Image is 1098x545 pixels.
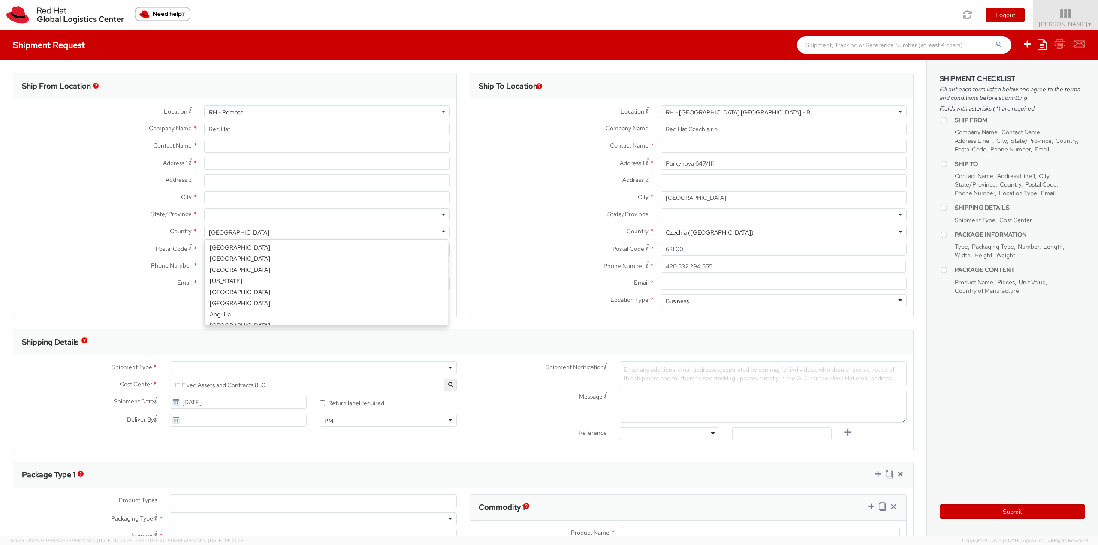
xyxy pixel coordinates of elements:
span: Product Types [119,496,157,504]
div: [GEOGRAPHIC_DATA] [209,228,269,237]
span: Address 1 [620,159,644,167]
div: RH - [GEOGRAPHIC_DATA] [GEOGRAPHIC_DATA] - B [666,108,810,117]
span: Shipment Type [955,216,995,224]
span: Length [1043,243,1063,250]
div: [GEOGRAPHIC_DATA] [205,298,448,309]
span: Country [1056,137,1077,145]
span: Location Type [999,189,1037,197]
div: [GEOGRAPHIC_DATA] [205,286,448,298]
span: Packaging Type [972,243,1014,250]
h4: Ship To [955,161,1085,167]
span: Product Name [571,529,609,536]
span: City [996,137,1007,145]
span: Shipment Notification [546,363,604,372]
span: Unit Value [1019,278,1046,286]
span: Message [579,393,603,400]
span: Contact Name [955,172,993,180]
h3: Shipment Checklist [940,75,1085,83]
div: PM [324,416,333,425]
span: Company Name [149,124,192,132]
span: Fill out each form listed below and agree to the terms and conditions before submitting [940,85,1085,102]
span: Shipment Type [112,363,152,373]
span: City [1039,172,1049,180]
span: Height [974,251,992,259]
label: Return label required [320,397,386,407]
span: Postal Code [955,145,986,153]
span: City [181,193,192,201]
span: Postal Code [1025,181,1057,188]
span: IT Fixed Assets and Contracts 850 [170,379,457,391]
span: Country [1000,181,1021,188]
span: Reference [579,429,607,437]
span: Client: 2025.18.0-0e69584 [132,537,244,543]
span: Number [131,532,153,539]
span: Country of Manufacture [955,287,1019,295]
h3: Ship From Location [22,82,91,90]
span: Type [955,243,968,250]
div: [GEOGRAPHIC_DATA] [205,264,448,275]
span: State/Province [1011,137,1052,145]
h4: Ship From [955,117,1085,123]
div: [US_STATE] [205,275,448,286]
span: Packaging Type [111,515,153,522]
span: Number [1018,243,1039,250]
span: Company Name [606,124,649,132]
h4: Shipping Details [955,205,1085,211]
span: Cost Center [999,216,1032,224]
span: Phone Number [151,262,192,269]
input: Return label required [320,400,325,406]
h3: Commodity 1 [479,503,525,512]
span: Phone Number [990,145,1031,153]
span: Location [164,108,187,115]
span: [PERSON_NAME] [1039,20,1092,28]
div: [GEOGRAPHIC_DATA] [205,253,448,264]
h3: Package Type 1 [22,470,75,479]
span: Cost Center [120,380,152,390]
span: Copyright © [DATE]-[DATE] Agistix Inc., All Rights Reserved [962,537,1088,544]
span: Country [170,227,192,235]
span: Phone Number [603,262,644,270]
span: Pieces [997,278,1015,286]
img: rh-logistics-00dfa346123c4ec078e1.svg [6,6,124,24]
span: Location [621,108,644,115]
span: Postal Code [156,245,187,253]
span: City [638,193,649,201]
span: Location Type [610,296,649,304]
button: Need help? [135,7,190,21]
span: Email [1035,145,1049,153]
span: State/Province [607,210,649,218]
h4: Package Content [955,267,1085,273]
span: State/Province [151,210,192,218]
h3: Ship To Location [479,82,537,90]
span: Email [1041,189,1056,197]
span: Server: 2025.18.0-4e47823f9d1 [10,537,131,543]
span: Email [634,279,649,286]
span: Deliver By [127,415,154,424]
span: ▼ [1087,21,1092,28]
div: [GEOGRAPHIC_DATA] [205,242,448,253]
span: Contact Name [610,142,649,149]
span: Address 1 [163,159,187,167]
button: Submit [940,504,1085,519]
span: master, [DATE] 10:23:21 [80,537,131,543]
span: Weight [996,251,1015,259]
h4: Shipment Request [13,40,85,50]
span: Contact Name [1001,128,1040,136]
div: Business [666,297,689,305]
span: IT Fixed Assets and Contracts 850 [175,381,452,389]
span: Contact Name [153,142,192,149]
span: Enter any additional email addresses, separated by comma, for individuals who should receive noti... [624,366,895,382]
input: Shipment, Tracking or Reference Number (at least 4 chars) [797,36,1011,54]
h4: Package Information [955,232,1085,238]
span: master, [DATE] 08:10:29 [191,537,244,543]
span: Product Name [955,278,993,286]
div: RH - Remote [209,108,244,117]
span: Fields with asterisks (*) are required [940,104,1085,113]
div: Czechia ([GEOGRAPHIC_DATA]) [666,228,754,237]
span: Address 2 [622,176,649,184]
span: Country [627,227,649,235]
div: [GEOGRAPHIC_DATA] [205,320,448,331]
span: Postal Code [612,245,644,253]
span: Phone Number [955,189,995,197]
span: Company Name [955,128,998,136]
